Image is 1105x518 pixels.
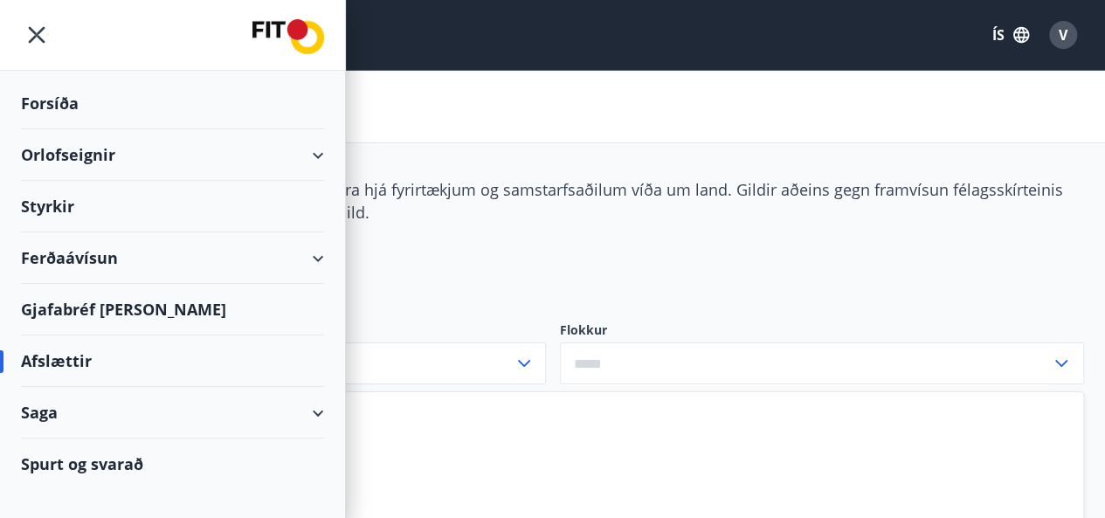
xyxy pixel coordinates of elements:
[21,78,324,129] div: Forsíða
[158,436,1041,474] span: 10% afsláttur af gleraugum.
[21,284,324,335] div: Gjafabréf [PERSON_NAME]
[158,406,1041,429] span: Gleraugna Gallerí
[1042,14,1084,56] button: V
[21,19,52,51] button: menu
[252,19,324,54] img: union_logo
[21,179,1063,223] span: Félagsmenn njóta veglegra tilboða og sérkjara hjá fyrirtækjum og samstarfsaðilum víða um land. Gi...
[1059,25,1067,45] span: V
[21,129,324,181] div: Orlofseignir
[21,232,324,284] div: Ferðaávísun
[983,19,1039,51] button: ÍS
[21,439,324,489] div: Spurt og svarað
[21,335,324,387] div: Afslættir
[560,321,1085,339] label: Flokkur
[21,387,324,439] div: Saga
[21,181,324,232] div: Styrkir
